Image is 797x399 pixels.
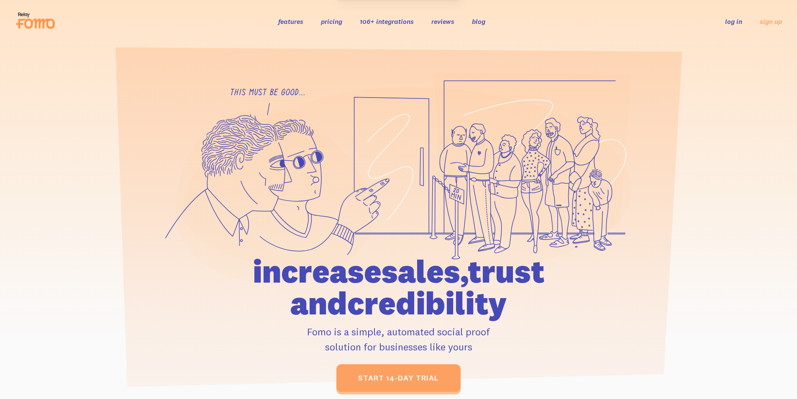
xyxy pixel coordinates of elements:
[472,17,485,26] a: blog
[205,255,592,319] h1: increase sales, trust and credibility
[431,17,454,26] a: reviews
[336,364,461,392] a: start 14-day trial
[760,17,782,26] a: sign up
[360,17,414,26] a: 106+ integrations
[321,17,342,26] a: pricing
[278,17,303,26] a: features
[725,17,742,26] a: log in
[205,324,592,354] p: Fomo is a simple, automated social proof solution for businesses like yours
